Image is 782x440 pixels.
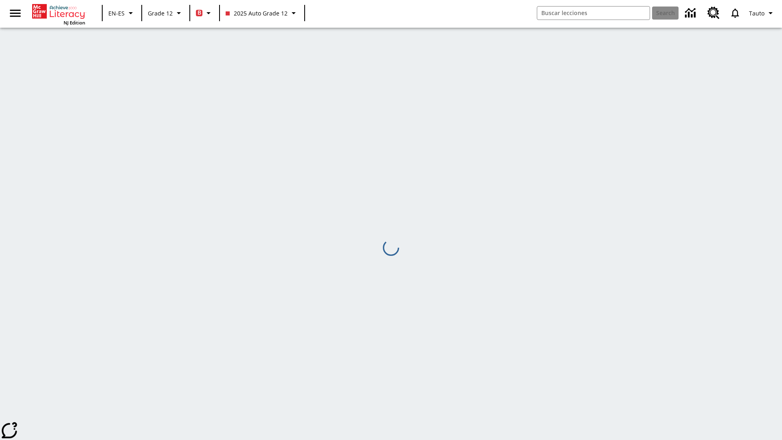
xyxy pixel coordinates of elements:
[226,9,288,18] span: 2025 Auto Grade 12
[148,9,173,18] span: Grade 12
[108,9,125,18] span: EN-ES
[145,6,187,20] button: Grado: Grade 12, Elige un grado
[64,20,85,26] span: NJ Edition
[193,6,217,20] button: Boost El color de la clase es rojo. Cambiar el color de la clase.
[198,8,201,18] span: B
[746,6,779,20] button: Perfil/Configuración
[725,2,746,24] a: Notificaciones
[703,2,725,24] a: Centro de recursos, Se abrirá en una pestaña nueva.
[222,6,302,20] button: Class: 2025 Auto Grade 12, Selecciona una clase
[537,7,650,20] input: search field
[105,6,139,20] button: Language: EN-ES, Selecciona un idioma
[680,2,703,24] a: Centro de información
[32,2,85,26] div: Portada
[749,9,764,18] span: Tauto
[3,1,27,25] button: Abrir el menú lateral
